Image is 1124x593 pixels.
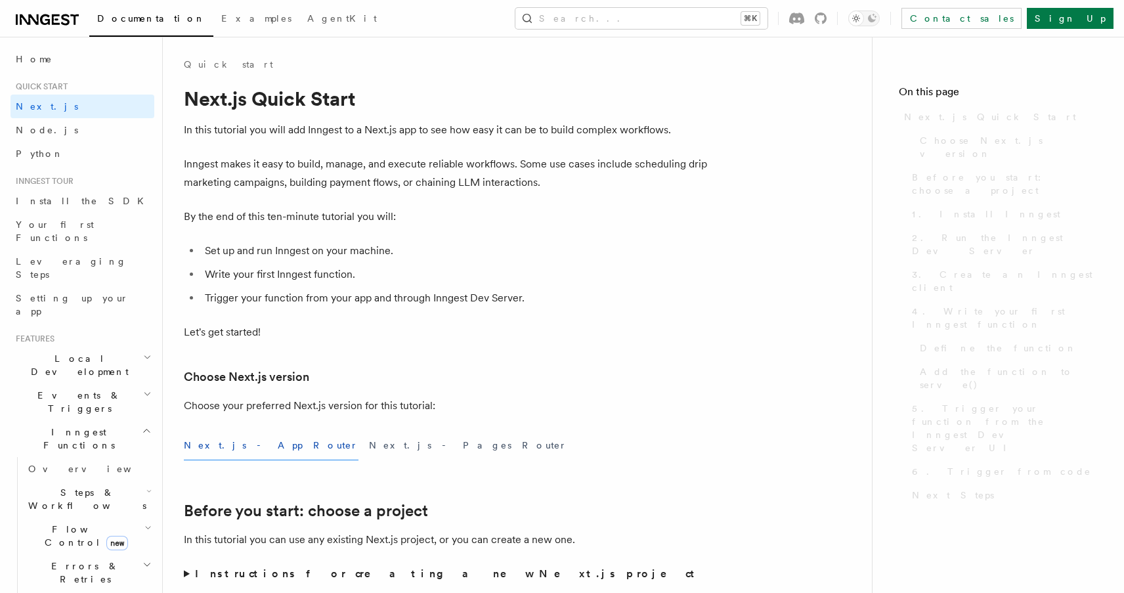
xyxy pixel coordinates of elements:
[11,81,68,92] span: Quick start
[195,567,700,580] strong: Instructions for creating a new Next.js project
[915,129,1098,165] a: Choose Next.js version
[106,536,128,550] span: new
[11,420,154,457] button: Inngest Functions
[915,360,1098,397] a: Add the function to serve()
[11,286,154,323] a: Setting up your app
[912,465,1091,478] span: 6. Trigger from code
[11,426,142,452] span: Inngest Functions
[89,4,213,37] a: Documentation
[899,105,1098,129] a: Next.js Quick Start
[912,489,994,502] span: Next Steps
[1027,8,1113,29] a: Sign Up
[184,431,358,460] button: Next.js - App Router
[184,121,709,139] p: In this tutorial you will add Inngest to a Next.js app to see how easy it can be to build complex...
[907,165,1098,202] a: Before you start: choose a project
[16,125,78,135] span: Node.js
[221,13,292,24] span: Examples
[11,250,154,286] a: Leveraging Steps
[741,12,760,25] kbd: ⌘K
[184,368,309,386] a: Choose Next.js version
[184,87,709,110] h1: Next.js Quick Start
[184,323,709,341] p: Let's get started!
[907,202,1098,226] a: 1. Install Inngest
[23,457,154,481] a: Overview
[920,365,1098,391] span: Add the function to serve()
[907,483,1098,507] a: Next Steps
[16,293,129,317] span: Setting up your app
[201,242,709,260] li: Set up and run Inngest on your machine.
[11,352,143,378] span: Local Development
[184,208,709,226] p: By the end of this ten-minute tutorial you will:
[184,58,273,71] a: Quick start
[515,8,767,29] button: Search...⌘K
[907,226,1098,263] a: 2. Run the Inngest Dev Server
[307,13,377,24] span: AgentKit
[920,341,1077,355] span: Define the function
[16,219,94,243] span: Your first Functions
[23,560,142,586] span: Errors & Retries
[201,289,709,307] li: Trigger your function from your app and through Inngest Dev Server.
[11,347,154,384] button: Local Development
[184,502,428,520] a: Before you start: choose a project
[23,554,154,591] button: Errors & Retries
[299,4,385,35] a: AgentKit
[899,84,1098,105] h4: On this page
[11,389,143,415] span: Events & Triggers
[848,11,880,26] button: Toggle dark mode
[912,171,1098,197] span: Before you start: choose a project
[11,384,154,420] button: Events & Triggers
[912,268,1098,294] span: 3. Create an Inngest client
[184,155,709,192] p: Inngest makes it easy to build, manage, and execute reliable workflows. Some use cases include sc...
[16,196,152,206] span: Install the SDK
[184,397,709,415] p: Choose your preferred Next.js version for this tutorial:
[904,110,1076,123] span: Next.js Quick Start
[11,47,154,71] a: Home
[23,523,144,549] span: Flow Control
[16,53,53,66] span: Home
[97,13,205,24] span: Documentation
[907,263,1098,299] a: 3. Create an Inngest client
[915,336,1098,360] a: Define the function
[213,4,299,35] a: Examples
[11,118,154,142] a: Node.js
[28,464,163,474] span: Overview
[912,208,1060,221] span: 1. Install Inngest
[11,334,54,344] span: Features
[16,148,64,159] span: Python
[920,134,1098,160] span: Choose Next.js version
[201,265,709,284] li: Write your first Inngest function.
[907,299,1098,336] a: 4. Write your first Inngest function
[184,531,709,549] p: In this tutorial you can use any existing Next.js project, or you can create a new one.
[23,486,146,512] span: Steps & Workflows
[23,481,154,517] button: Steps & Workflows
[184,565,709,583] summary: Instructions for creating a new Next.js project
[901,8,1022,29] a: Contact sales
[907,397,1098,460] a: 5. Trigger your function from the Inngest Dev Server UI
[907,460,1098,483] a: 6. Trigger from code
[23,517,154,554] button: Flow Controlnew
[16,101,78,112] span: Next.js
[11,142,154,165] a: Python
[11,213,154,250] a: Your first Functions
[16,256,127,280] span: Leveraging Steps
[11,189,154,213] a: Install the SDK
[912,231,1098,257] span: 2. Run the Inngest Dev Server
[11,95,154,118] a: Next.js
[912,402,1098,454] span: 5. Trigger your function from the Inngest Dev Server UI
[912,305,1098,331] span: 4. Write your first Inngest function
[11,176,74,187] span: Inngest tour
[369,431,567,460] button: Next.js - Pages Router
